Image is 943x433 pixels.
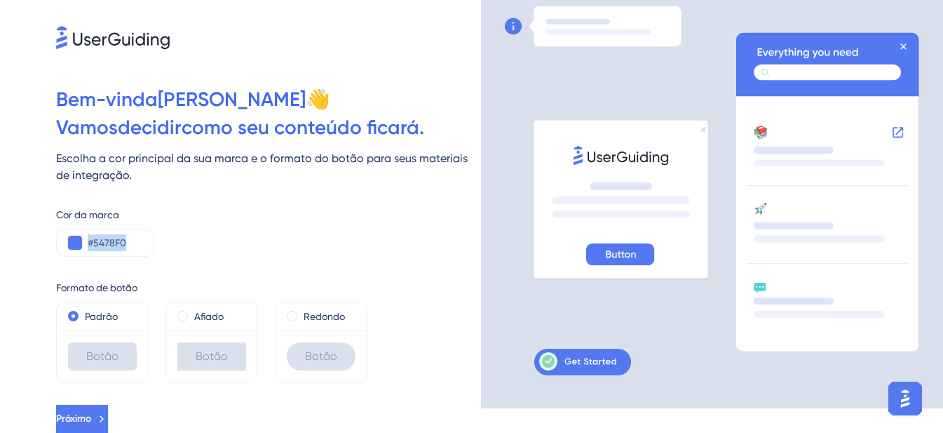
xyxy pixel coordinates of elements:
[56,116,118,139] font: Vamos
[56,152,468,182] font: Escolha a cor principal da sua marca e o formato do botão para seus materiais de integração.
[305,349,337,363] font: Botão
[56,88,158,111] font: Bem-vinda
[158,88,306,111] font: [PERSON_NAME]
[56,413,91,425] font: Próximo
[196,349,228,363] font: Botão
[884,378,926,420] iframe: Iniciador do Assistente de IA do UserGuiding
[306,88,330,111] font: 👋
[56,282,137,293] font: Formato de botão
[86,349,118,363] font: Botão
[85,311,118,322] font: Padrão
[182,116,424,139] font: como seu conteúdo ficará.
[56,405,108,433] button: Próximo
[118,116,182,139] font: decidir
[304,311,345,322] font: Redondo
[194,311,224,322] font: Afiado
[56,209,119,220] font: Cor da marca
